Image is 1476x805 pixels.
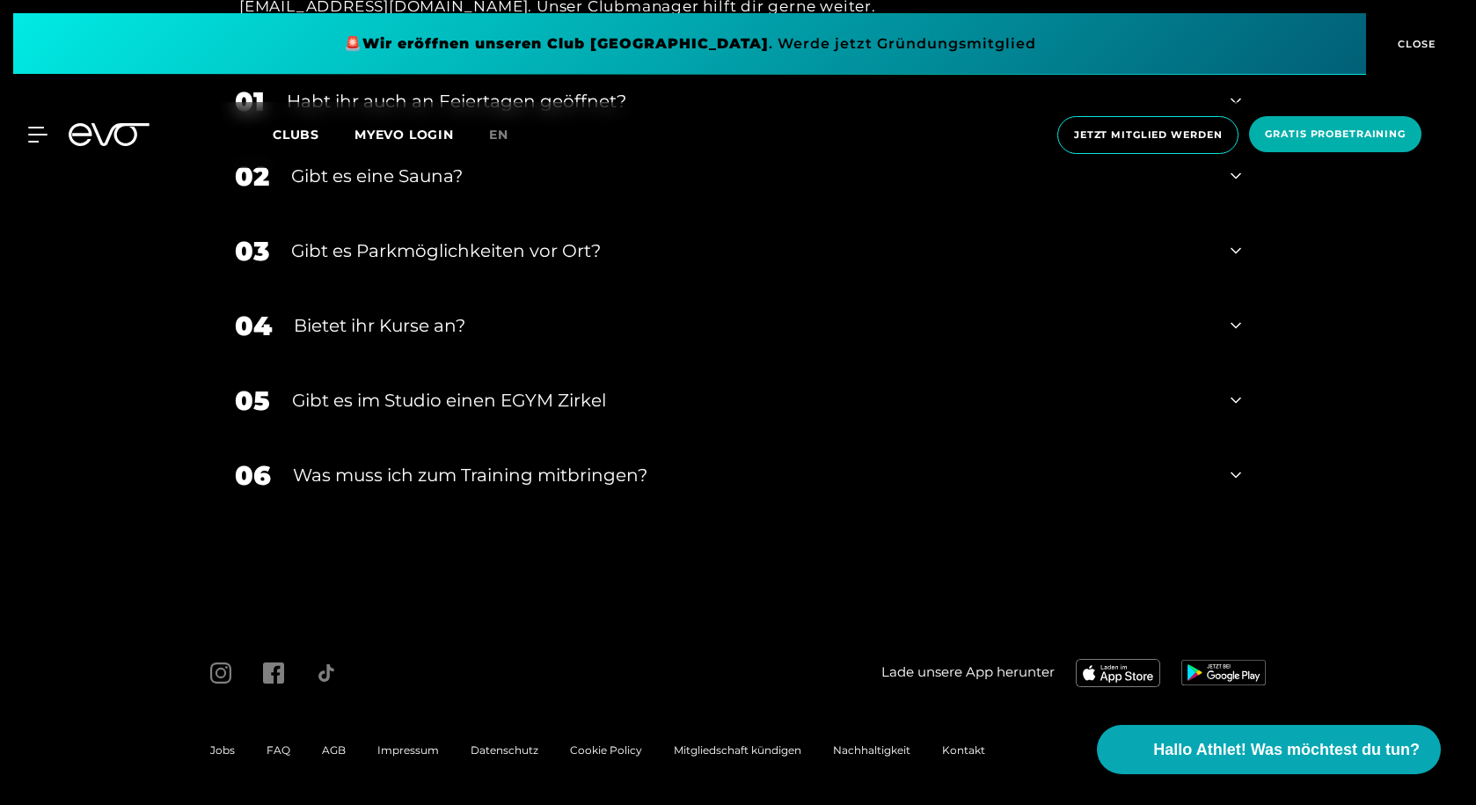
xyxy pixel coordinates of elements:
div: 05 [235,381,270,421]
span: Gratis Probetraining [1265,127,1406,142]
a: Kontakt [942,743,985,757]
a: Mitgliedschaft kündigen [674,743,801,757]
span: Hallo Athlet! Was möchtest du tun? [1153,738,1420,762]
a: AGB [322,743,346,757]
a: Cookie Policy [570,743,642,757]
a: Jobs [210,743,235,757]
img: evofitness app [1076,659,1160,687]
a: Impressum [377,743,439,757]
a: Jetzt Mitglied werden [1052,116,1244,154]
span: Jetzt Mitglied werden [1074,128,1222,143]
button: CLOSE [1366,13,1463,75]
a: Gratis Probetraining [1244,116,1427,154]
span: CLOSE [1393,36,1436,52]
div: Bietet ihr Kurse an? [294,312,1209,339]
button: Hallo Athlet! Was möchtest du tun? [1097,725,1441,774]
span: Clubs [273,127,319,143]
a: en [489,125,530,145]
a: FAQ [267,743,290,757]
div: 04 [235,306,272,346]
a: Clubs [273,126,354,143]
div: Gibt es im Studio einen EGYM Zirkel [292,387,1209,413]
a: Datenschutz [471,743,538,757]
div: Gibt es Parkmöglichkeiten vor Ort? [291,238,1209,264]
span: en [489,127,508,143]
span: Lade unsere App herunter [881,662,1055,683]
div: Was muss ich zum Training mitbringen? [293,462,1209,488]
img: evofitness app [1181,660,1266,684]
a: Nachhaltigkeit [833,743,910,757]
div: 06 [235,456,271,495]
div: 03 [235,231,269,271]
a: MYEVO LOGIN [354,127,454,143]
